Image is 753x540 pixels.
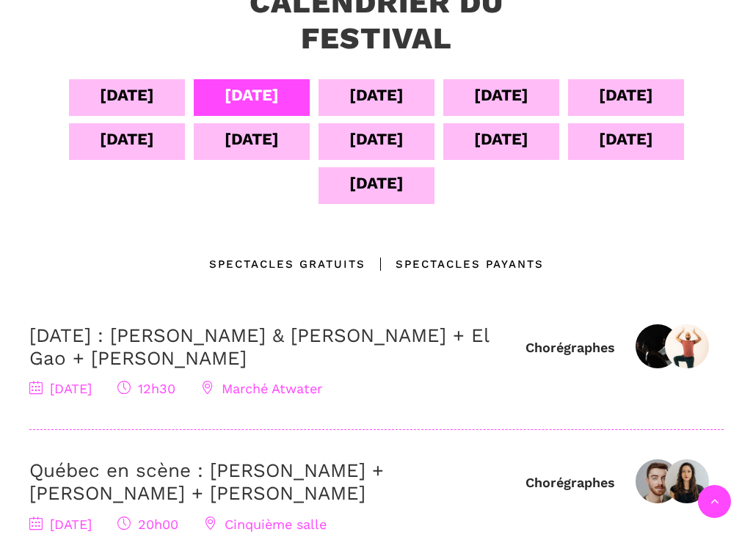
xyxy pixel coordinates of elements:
[365,255,544,273] div: Spectacles Payants
[100,126,154,152] div: [DATE]
[117,517,178,532] span: 20h00
[636,459,680,503] img: Zachary Bastille
[204,517,327,532] span: Cinquième salle
[349,170,404,196] div: [DATE]
[29,381,92,396] span: [DATE]
[117,381,175,396] span: 12h30
[474,82,528,108] div: [DATE]
[349,126,404,152] div: [DATE]
[525,339,615,356] div: Chorégraphes
[29,517,92,532] span: [DATE]
[201,381,322,396] span: Marché Atwater
[225,82,279,108] div: [DATE]
[525,474,615,491] div: Chorégraphes
[100,82,154,108] div: [DATE]
[29,324,489,369] a: [DATE] : [PERSON_NAME] & [PERSON_NAME] + El Gao + [PERSON_NAME]
[599,126,653,152] div: [DATE]
[29,459,384,504] a: Québec en scène : [PERSON_NAME] + [PERSON_NAME] + [PERSON_NAME]
[599,82,653,108] div: [DATE]
[636,324,680,368] img: Athena Lucie Assamba & Leah Danga
[349,82,404,108] div: [DATE]
[209,255,365,273] div: Spectacles gratuits
[474,126,528,152] div: [DATE]
[225,126,279,152] div: [DATE]
[665,324,709,368] img: Rameez Karim
[665,459,709,503] img: IMG01031-Edit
